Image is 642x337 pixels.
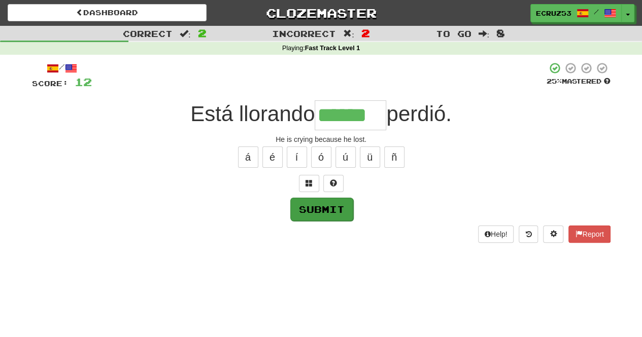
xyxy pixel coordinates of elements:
[123,28,173,39] span: Correct
[8,4,207,21] a: Dashboard
[478,226,514,243] button: Help!
[335,146,356,168] button: ú
[32,134,611,144] div: He is crying because he lost.
[222,4,421,22] a: Clozemaster
[594,8,599,15] span: /
[536,9,571,18] span: ECruz53
[323,175,344,192] button: Single letter hint - you only get 1 per sentence and score half the points! alt+h
[361,27,370,39] span: 2
[198,27,207,39] span: 2
[435,28,471,39] span: To go
[290,198,353,221] button: Submit
[386,102,451,126] span: perdió.
[180,29,191,38] span: :
[238,146,258,168] button: á
[262,146,283,168] button: é
[272,28,336,39] span: Incorrect
[547,77,611,86] div: Mastered
[478,29,489,38] span: :
[32,79,69,88] span: Score:
[305,45,360,52] strong: Fast Track Level 1
[568,226,610,243] button: Report
[496,27,505,39] span: 8
[530,4,622,22] a: ECruz53 /
[299,175,319,192] button: Switch sentence to multiple choice alt+p
[343,29,354,38] span: :
[32,62,92,74] div: /
[75,76,92,88] span: 12
[287,146,307,168] button: í
[360,146,380,168] button: ü
[519,226,538,243] button: Round history (alt+y)
[384,146,404,168] button: ñ
[311,146,331,168] button: ó
[190,102,315,126] span: Está llorando
[547,77,562,85] span: 25 %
